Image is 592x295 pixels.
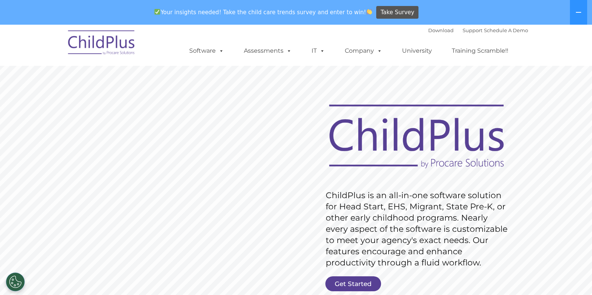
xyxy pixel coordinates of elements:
a: Support [463,27,482,33]
a: IT [304,43,332,58]
a: Training Scramble!! [444,43,516,58]
a: Download [428,27,454,33]
a: Schedule A Demo [484,27,528,33]
a: Get Started [325,276,381,291]
rs-layer: ChildPlus is an all-in-one software solution for Head Start, EHS, Migrant, State Pre-K, or other ... [326,190,511,268]
a: Software [182,43,231,58]
a: Take Survey [376,6,418,19]
font: | [428,27,528,33]
span: Your insights needed! Take the child care trends survey and enter to win! [151,5,375,19]
img: ChildPlus by Procare Solutions [64,25,139,62]
img: ✅ [154,9,160,15]
a: Company [337,43,390,58]
button: Cookies Settings [6,273,25,291]
a: University [395,43,439,58]
span: Take Survey [381,6,414,19]
img: 👏 [366,9,372,15]
a: Assessments [236,43,299,58]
